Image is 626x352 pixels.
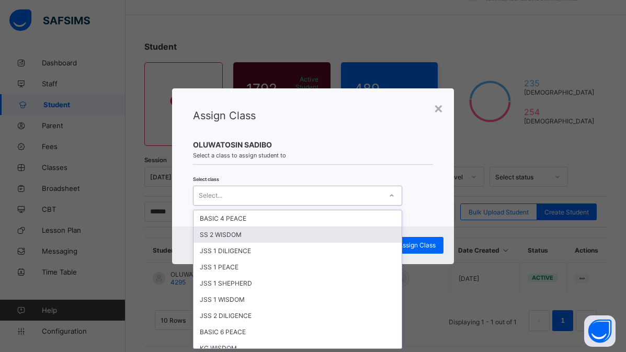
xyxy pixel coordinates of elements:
button: Open asap [584,315,616,347]
span: Select a class to assign student to [193,152,433,159]
div: JSS 1 PEACE [194,259,402,275]
span: Assign Class [399,241,436,249]
div: SS 2 WISDOM [194,226,402,243]
div: JSS 1 DILIGENCE [194,243,402,259]
div: BASIC 4 PEACE [194,210,402,226]
div: JSS 2 DILIGENCE [194,308,402,324]
span: Assign Class [193,109,256,122]
div: × [434,99,443,117]
div: Select... [199,186,222,206]
div: BASIC 6 PEACE [194,324,402,340]
span: Select class [193,176,219,182]
div: JSS 1 WISDOM [194,291,402,308]
div: JSS 1 SHEPHERD [194,275,402,291]
span: OLUWATOSIN SADIBO [193,140,433,149]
